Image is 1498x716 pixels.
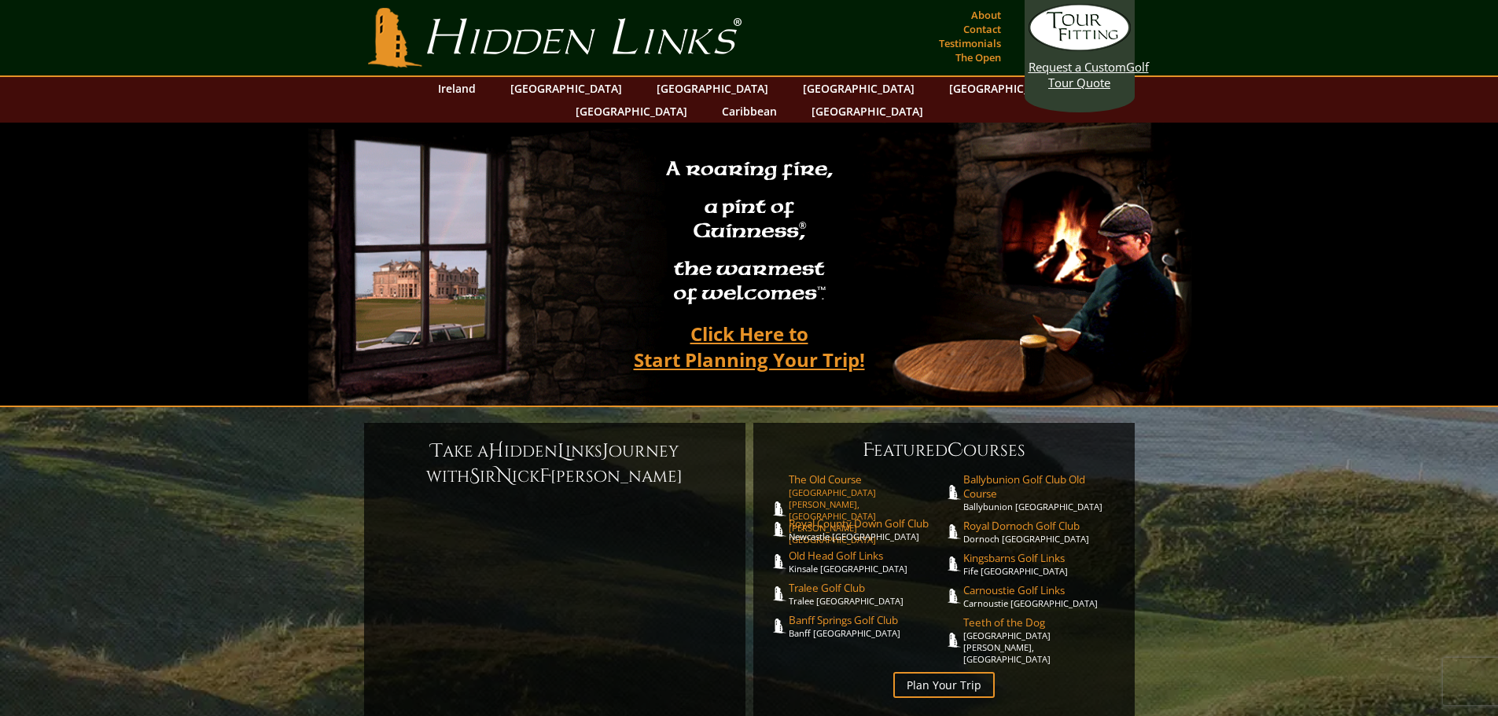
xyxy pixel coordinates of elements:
[963,472,1119,501] span: Ballybunion Golf Club Old Course
[967,4,1005,26] a: About
[963,615,1119,630] span: Teeth of the Dog
[789,516,944,542] a: Royal County Down Golf ClubNewcastle [GEOGRAPHIC_DATA]
[963,551,1119,577] a: Kingsbarns Golf LinksFife [GEOGRAPHIC_DATA]
[941,77,1069,100] a: [GEOGRAPHIC_DATA]
[469,464,480,489] span: S
[963,472,1119,512] a: Ballybunion Golf Club Old CourseBallybunion [GEOGRAPHIC_DATA]
[539,464,550,489] span: F
[380,439,730,489] h6: ake a idden inks ourney with ir ick [PERSON_NAME]
[948,438,963,463] span: C
[488,439,504,464] span: H
[656,150,843,315] h2: A roaring fire, a pint of Guinness , the warmest of welcomes™.
[804,100,931,123] a: [GEOGRAPHIC_DATA]
[893,672,995,698] a: Plan Your Trip
[795,77,922,100] a: [GEOGRAPHIC_DATA]
[789,472,944,487] span: The Old Course
[963,615,1119,665] a: Teeth of the Dog[GEOGRAPHIC_DATA][PERSON_NAME], [GEOGRAPHIC_DATA]
[789,581,944,595] span: Tralee Golf Club
[502,77,630,100] a: [GEOGRAPHIC_DATA]
[769,438,1119,463] h6: eatured ourses
[789,613,944,627] span: Banff Springs Golf Club
[430,77,484,100] a: Ireland
[951,46,1005,68] a: The Open
[1029,59,1126,75] span: Request a Custom
[496,464,512,489] span: N
[789,516,944,531] span: Royal County Down Golf Club
[789,581,944,607] a: Tralee Golf ClubTralee [GEOGRAPHIC_DATA]
[649,77,776,100] a: [GEOGRAPHIC_DATA]
[431,439,443,464] span: T
[568,100,695,123] a: [GEOGRAPHIC_DATA]
[963,519,1119,533] span: Royal Dornoch Golf Club
[959,18,1005,40] a: Contact
[714,100,785,123] a: Caribbean
[618,315,881,378] a: Click Here toStart Planning Your Trip!
[789,472,944,545] a: The Old Course[GEOGRAPHIC_DATA][PERSON_NAME], [GEOGRAPHIC_DATA][PERSON_NAME] [GEOGRAPHIC_DATA]
[602,439,609,464] span: J
[963,583,1119,609] a: Carnoustie Golf LinksCarnoustie [GEOGRAPHIC_DATA]
[789,613,944,639] a: Banff Springs Golf ClubBanff [GEOGRAPHIC_DATA]
[789,549,944,575] a: Old Head Golf LinksKinsale [GEOGRAPHIC_DATA]
[863,438,874,463] span: F
[963,583,1119,597] span: Carnoustie Golf Links
[1029,4,1131,90] a: Request a CustomGolf Tour Quote
[963,519,1119,545] a: Royal Dornoch Golf ClubDornoch [GEOGRAPHIC_DATA]
[963,551,1119,565] span: Kingsbarns Golf Links
[935,32,1005,54] a: Testimonials
[789,549,944,563] span: Old Head Golf Links
[558,439,565,464] span: L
